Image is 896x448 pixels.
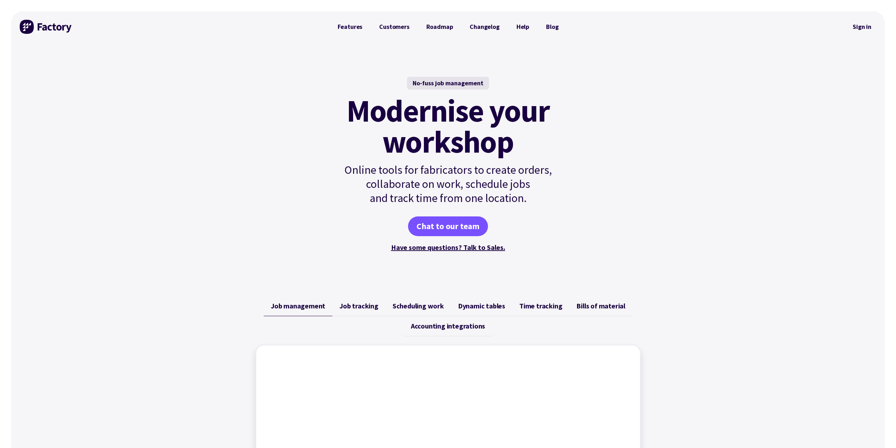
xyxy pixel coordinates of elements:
[271,302,325,310] span: Job management
[848,19,876,35] a: Sign in
[329,20,567,34] nav: Primary Navigation
[458,302,505,310] span: Dynamic tables
[371,20,418,34] a: Customers
[329,163,567,205] p: Online tools for fabricators to create orders, collaborate on work, schedule jobs and track time ...
[393,302,444,310] span: Scheduling work
[861,414,896,448] iframe: Chat Widget
[391,243,505,252] a: Have some questions? Talk to Sales.
[329,20,371,34] a: Features
[848,19,876,35] nav: Secondary Navigation
[20,20,73,34] img: Factory
[407,77,489,90] div: No-fuss job management
[411,322,485,330] span: Accounting integrations
[346,95,550,157] mark: Modernise your workshop
[339,302,378,310] span: Job tracking
[519,302,562,310] span: Time tracking
[576,302,625,310] span: Bills of material
[508,20,538,34] a: Help
[461,20,508,34] a: Changelog
[538,20,567,34] a: Blog
[418,20,462,34] a: Roadmap
[408,216,488,236] a: Chat to our team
